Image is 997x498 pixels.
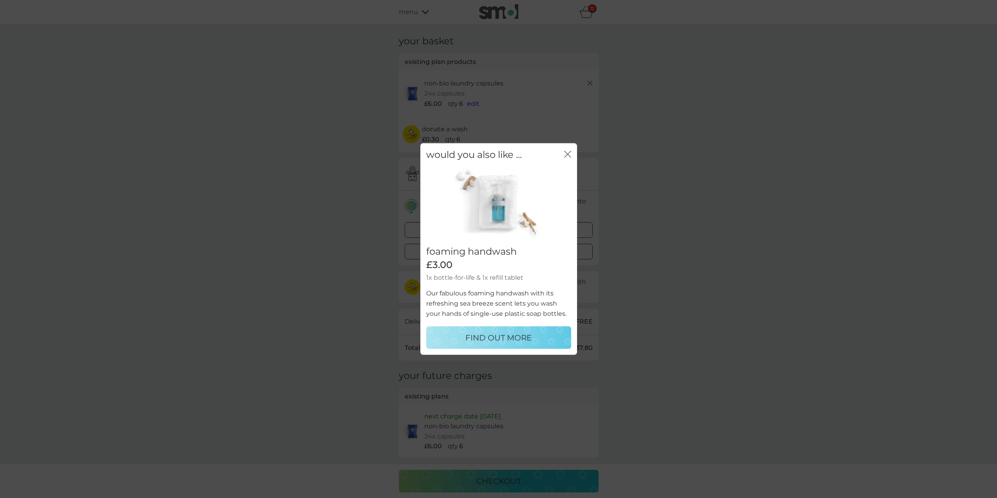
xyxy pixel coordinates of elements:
button: close [564,150,571,159]
p: FIND OUT MORE [465,331,532,344]
p: 1x bottle-for-life & 1x refill tablet [426,273,571,283]
h2: foaming handwash [426,246,571,257]
span: £3.00 [426,259,452,271]
button: FIND OUT MORE [426,326,571,349]
p: Our fabulous foaming handwash with its refreshing sea breeze scent lets you wash your hands of si... [426,288,571,319]
h2: would you also like ... [426,149,522,160]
